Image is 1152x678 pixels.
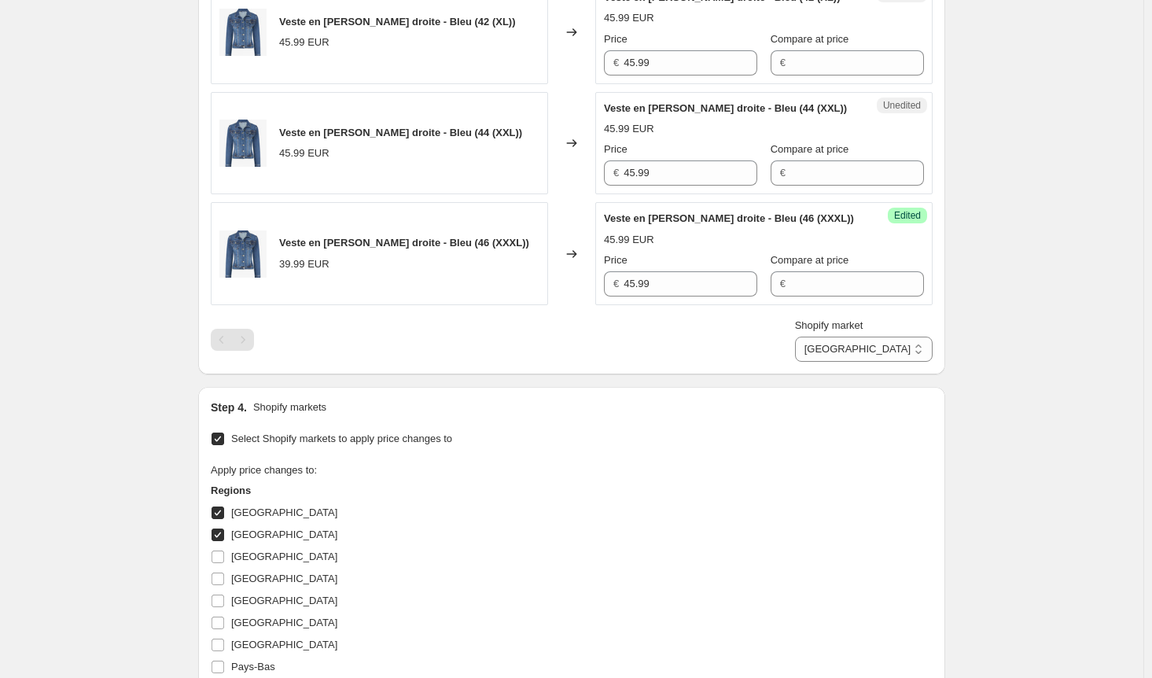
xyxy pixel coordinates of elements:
span: Select Shopify markets to apply price changes to [231,433,452,444]
span: € [780,57,786,68]
div: 45.99 EUR [604,121,654,137]
span: Price [604,254,628,266]
div: 45.99 EUR [279,35,329,50]
nav: Pagination [211,329,254,351]
h3: Regions [211,483,510,499]
span: [GEOGRAPHIC_DATA] [231,595,337,606]
span: [GEOGRAPHIC_DATA] [231,617,337,628]
span: € [780,167,786,179]
span: [GEOGRAPHIC_DATA] [231,551,337,562]
img: DENIM-1830-1_80x.jpg [219,120,267,167]
span: Veste en [PERSON_NAME] droite - Bleu (42 (XL)) [279,16,516,28]
span: Compare at price [771,33,849,45]
span: Compare at price [771,254,849,266]
span: Veste en [PERSON_NAME] droite - Bleu (44 (XXL)) [279,127,522,138]
span: Pays-Bas [231,661,275,672]
span: Veste en [PERSON_NAME] droite - Bleu (44 (XXL)) [604,102,847,114]
span: Compare at price [771,143,849,155]
span: Price [604,143,628,155]
span: € [613,167,619,179]
span: € [613,278,619,289]
h2: Step 4. [211,400,247,415]
span: € [613,57,619,68]
p: Shopify markets [253,400,326,415]
img: DENIM-1830-1_80x.jpg [219,230,267,278]
span: € [780,278,786,289]
span: Apply price changes to: [211,464,317,476]
div: 39.99 EUR [279,256,329,272]
span: [GEOGRAPHIC_DATA] [231,507,337,518]
span: Veste en [PERSON_NAME] droite - Bleu (46 (XXXL)) [279,237,529,249]
span: Shopify market [795,319,863,331]
div: 45.99 EUR [604,232,654,248]
span: Edited [894,209,921,222]
span: Veste en [PERSON_NAME] droite - Bleu (46 (XXXL)) [604,212,854,224]
div: 45.99 EUR [279,146,329,161]
span: [GEOGRAPHIC_DATA] [231,573,337,584]
span: Unedited [883,99,921,112]
div: 45.99 EUR [604,10,654,26]
span: [GEOGRAPHIC_DATA] [231,529,337,540]
img: DENIM-1830-1_80x.jpg [219,9,267,56]
span: Price [604,33,628,45]
span: [GEOGRAPHIC_DATA] [231,639,337,650]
